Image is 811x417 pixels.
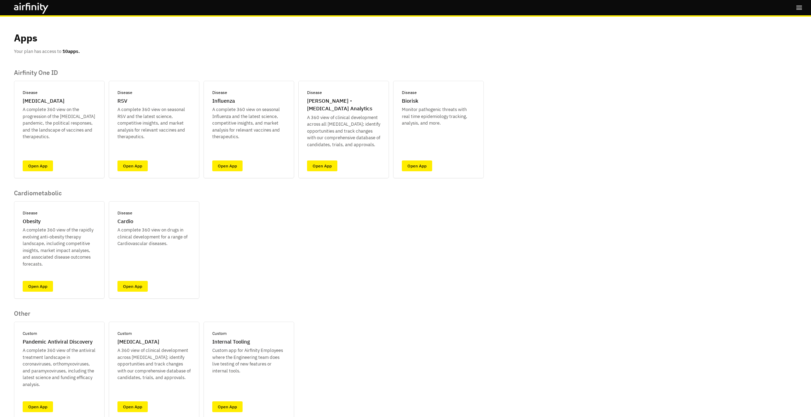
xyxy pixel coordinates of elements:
[307,114,380,148] p: A 360 view of clinical development across all [MEDICAL_DATA]; identify opportunities and track ch...
[307,160,337,171] a: Open App
[23,218,41,226] p: Obesity
[117,89,132,96] p: Disease
[117,160,148,171] a: Open App
[14,31,37,45] p: Apps
[117,338,159,346] p: [MEDICAL_DATA]
[62,48,80,54] b: 10 apps.
[14,310,294,317] p: Other
[212,89,227,96] p: Disease
[402,106,475,127] p: Monitor pathogenic threats with real time epidemiology tracking, analysis, and more.
[14,189,199,197] p: Cardiometabolic
[23,330,37,337] p: Custom
[117,281,148,292] a: Open App
[117,97,127,105] p: RSV
[117,106,191,140] p: A complete 360 view on seasonal RSV and the latest science, competitive insights, and market anal...
[212,160,243,171] a: Open App
[23,227,96,267] p: A complete 360 view of the rapidly evolving anti-obesity therapy landscape, including competitive...
[212,97,235,105] p: Influenza
[117,227,191,247] p: A complete 360 view on drugs in clinical development for a range of Cardiovascular diseases.
[307,89,322,96] p: Disease
[117,330,132,337] p: Custom
[23,106,96,140] p: A complete 360 view on the progression of the [MEDICAL_DATA] pandemic, the political responses, a...
[23,210,38,216] p: Disease
[117,401,148,412] a: Open App
[23,281,53,292] a: Open App
[23,89,38,96] p: Disease
[212,330,227,337] p: Custom
[23,97,64,105] p: [MEDICAL_DATA]
[307,97,380,113] p: [PERSON_NAME] - [MEDICAL_DATA] Analytics
[117,347,191,381] p: A 360 view of clinical development across [MEDICAL_DATA]; identify opportunities and track change...
[23,347,96,388] p: A complete 360 view of the antiviral treatment landscape in coronaviruses, orthomyxoviruses, and ...
[402,160,432,171] a: Open App
[212,338,250,346] p: Internal Tooling
[23,401,53,412] a: Open App
[23,338,93,346] p: Pandemic Antiviral Discovery
[402,89,417,96] p: Disease
[23,160,53,171] a: Open App
[402,97,418,105] p: Biorisk
[117,210,132,216] p: Disease
[14,48,80,55] p: Your plan has access to
[117,218,133,226] p: Cardio
[212,347,285,374] p: Custom app for Airfinity Employees where the Engineering team does live testing of new features o...
[14,69,484,77] p: Airfinity One ID
[212,106,285,140] p: A complete 360 view on seasonal Influenza and the latest science, competitive insights, and marke...
[212,401,243,412] a: Open App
